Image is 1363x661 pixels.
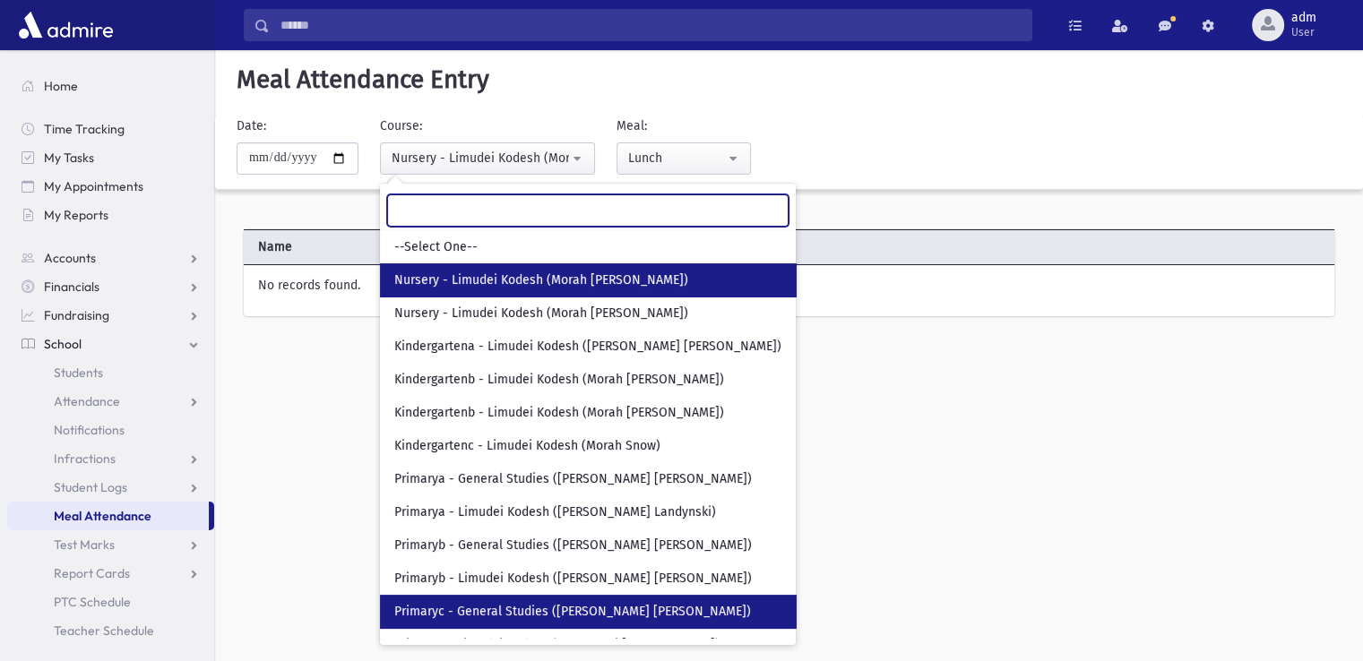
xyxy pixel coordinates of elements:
a: Report Cards [7,559,214,588]
div: Nursery - Limudei Kodesh (Morah [PERSON_NAME]) [392,149,569,167]
div: Lunch [628,149,725,167]
span: Meal Attendance [54,508,151,524]
span: Primarya - General Studies ([PERSON_NAME] [PERSON_NAME]) [394,470,752,488]
span: Kindergartena - Limudei Kodesh ([PERSON_NAME] [PERSON_NAME]) [394,338,781,356]
span: Report Cards [54,565,130,581]
span: Notifications [54,422,125,438]
span: Teacher Schedule [54,622,154,639]
a: My Appointments [7,172,214,201]
span: Home [44,78,78,94]
a: Time Tracking [7,115,214,143]
a: Financials [7,272,214,301]
span: My Tasks [44,150,94,166]
span: Infractions [54,451,116,467]
span: Nursery - Limudei Kodesh (Morah [PERSON_NAME]) [394,305,688,322]
img: AdmirePro [14,7,117,43]
label: Date: [237,116,266,135]
span: Kindergartenb - Limudei Kodesh (Morah [PERSON_NAME]) [394,404,724,422]
span: Primarya - Limudei Kodesh ([PERSON_NAME] Landynski) [394,503,716,521]
a: Notifications [7,416,214,444]
label: Meal: [617,116,647,135]
span: --Select One-- [394,238,478,256]
h5: Meal Attendance Entry [229,64,1349,95]
span: Attendance [54,393,120,409]
a: School [7,330,214,358]
span: PTC Schedule [54,594,131,610]
span: Primaryc - Limudei Kodesh (Morah Sori [PERSON_NAME]) [394,636,720,654]
a: Attendance [7,387,214,416]
span: Kindergartenc - Limudei Kodesh (Morah Snow) [394,437,660,455]
a: Home [7,72,214,100]
label: Course: [380,116,422,135]
span: Time Tracking [44,121,125,137]
a: Fundraising [7,301,214,330]
button: Lunch [617,142,751,175]
span: Financials [44,279,99,295]
a: My Reports [7,201,214,229]
a: Accounts [7,244,214,272]
span: Primaryb - General Studies ([PERSON_NAME] [PERSON_NAME]) [394,537,752,554]
span: Student Logs [54,479,127,495]
span: adm [1291,11,1316,25]
input: Search [270,9,1031,41]
button: Nursery - Limudei Kodesh (Morah Devorah Teitelbaum) [380,142,595,175]
span: Students [54,365,103,381]
span: My Reports [44,207,108,223]
span: Test Marks [54,537,115,553]
a: Students [7,358,214,387]
span: Accounts [44,250,96,266]
a: Teacher Schedule [7,616,214,645]
a: PTC Schedule [7,588,214,616]
span: Nursery - Limudei Kodesh (Morah [PERSON_NAME]) [394,271,688,289]
span: My Appointments [44,178,143,194]
a: Meal Attendance [7,502,209,530]
span: Kindergartenb - Limudei Kodesh (Morah [PERSON_NAME]) [394,371,724,389]
span: Name [244,237,516,256]
span: Primaryb - Limudei Kodesh ([PERSON_NAME] [PERSON_NAME]) [394,570,752,588]
span: School [44,336,82,352]
span: User [1291,25,1316,39]
input: Search [387,194,789,227]
span: Fundraising [44,307,109,323]
a: My Tasks [7,143,214,172]
a: Infractions [7,444,214,473]
a: Test Marks [7,530,214,559]
span: Primaryc - General Studies ([PERSON_NAME] [PERSON_NAME]) [394,603,751,621]
a: Student Logs [7,473,214,502]
label: No records found. [258,276,360,295]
